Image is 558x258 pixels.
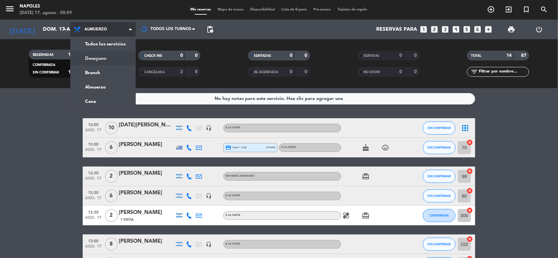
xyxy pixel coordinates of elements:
[423,121,456,135] button: SIN CONFIRMAR
[428,194,451,198] span: SIN CONFIRMAR
[470,68,478,76] i: filter_list
[85,176,101,184] span: ago. 17
[362,172,370,180] i: card_giftcard
[225,145,247,151] span: visa * 7139
[521,53,528,58] strong: 87
[225,243,240,245] span: A LA CARTA
[423,141,456,154] button: SIN CONFIRMAR
[20,3,72,10] div: Napoles
[144,71,165,74] span: CANCELADA
[376,26,417,33] span: Reservas para
[362,212,370,219] i: card_giftcard
[290,53,292,58] strong: 0
[525,20,553,39] div: LOG OUT
[61,25,69,33] i: arrow_drop_down
[119,237,174,246] div: [PERSON_NAME]
[428,242,451,246] span: SIN CONFIRMAR
[206,125,212,131] i: headset_mic
[119,189,174,197] div: [PERSON_NAME]
[119,121,174,129] div: [DATE][PERSON_NAME]
[105,189,118,202] span: 6
[430,214,449,217] span: CONFIRMADA
[305,53,309,58] strong: 0
[71,94,135,109] a: Cena
[467,168,473,174] i: cancel
[85,148,101,155] span: ago. 17
[206,25,214,33] span: pending_actions
[225,126,240,129] span: A LA CARTA
[414,53,418,58] strong: 0
[423,209,456,222] button: CONFIRMADA
[254,71,278,74] span: RE AGENDADA
[462,124,469,132] i: border_all
[254,54,271,57] span: SENTADAS
[105,121,118,135] span: 10
[507,53,512,58] strong: 14
[225,214,240,217] span: A LA CARTA
[362,144,370,152] i: cake
[474,25,482,34] i: looks_6
[471,54,481,57] span: TOTAL
[428,174,451,178] span: SIN CONFIRMAR
[180,53,183,58] strong: 0
[505,6,513,13] i: exit_to_app
[105,141,118,154] span: 6
[206,241,212,247] i: headset_mic
[215,8,247,11] span: Mapa de mesas
[33,71,59,74] span: SIN CONFIRMAR
[85,121,101,128] span: 12:00
[399,53,402,58] strong: 0
[85,208,101,216] span: 12:30
[71,51,135,66] a: Desayuno
[428,126,451,130] span: SIN CONFIRMAR
[85,216,101,223] span: ago. 17
[68,52,73,57] strong: 14
[305,70,309,74] strong: 0
[225,145,231,151] i: credit_card
[195,70,199,74] strong: 8
[467,207,473,214] i: cancel
[85,196,101,203] span: ago. 17
[478,68,529,75] input: Filtrar por nombre...
[266,145,275,150] span: stripe
[85,128,101,136] span: ago. 17
[463,25,471,34] i: looks_5
[105,209,118,222] span: 2
[342,212,350,219] i: healing
[225,175,254,177] span: Sin menú asignado
[281,146,296,149] span: A LA CARTA
[68,70,73,74] strong: 12
[119,208,174,217] div: [PERSON_NAME]
[290,70,292,74] strong: 0
[487,6,495,13] i: add_circle_outline
[420,25,428,34] i: looks_one
[381,144,389,152] i: child_care
[278,8,310,11] span: Lista de Espera
[399,70,402,74] strong: 0
[33,53,54,56] span: RESERVADAS
[71,80,135,94] a: Almuerzo
[507,25,515,33] span: print
[414,70,418,74] strong: 0
[71,37,135,51] a: Todos los servicios
[452,25,461,34] i: looks_4
[484,25,493,34] i: add_box
[119,169,174,178] div: [PERSON_NAME]
[540,6,548,13] i: search
[33,63,55,67] span: CONFIRMADA
[71,66,135,80] a: Brunch
[195,53,199,58] strong: 0
[5,22,40,37] i: [DATE]
[119,140,174,149] div: [PERSON_NAME]
[467,139,473,146] i: cancel
[105,238,118,251] span: 8
[523,6,531,13] i: turned_in_not
[144,54,162,57] span: CHECK INS
[423,189,456,202] button: SIN CONFIRMAR
[180,70,183,74] strong: 2
[363,71,380,74] span: NO SHOW
[5,4,15,14] i: menu
[20,10,72,16] div: [DATE] 17. agosto - 00:59
[467,187,473,194] i: cancel
[247,8,278,11] span: Disponibilidad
